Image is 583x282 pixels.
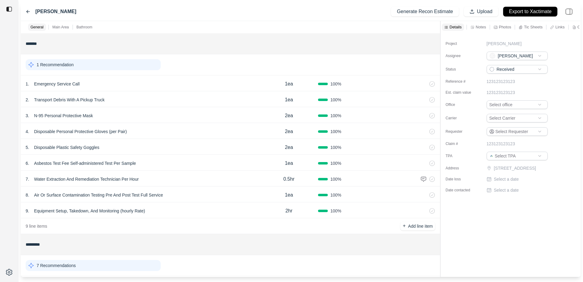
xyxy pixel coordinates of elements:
p: 123123123123 [487,78,515,85]
p: 0.5hr [283,175,294,183]
p: Add line item [408,223,433,229]
p: 123123123123 [487,89,515,96]
p: 123123123123 [487,141,515,147]
span: 100 % [330,128,341,135]
p: Links [555,24,564,30]
span: 100 % [330,160,341,166]
p: Main Area [52,25,69,30]
p: 2hr [285,207,292,215]
p: Bathroom [77,25,92,30]
p: Air Or Surface Contamination Testing Pre And Post Test Full Service [32,191,166,199]
span: 100 % [330,97,341,103]
button: Export to Xactimate [503,7,557,16]
p: N-95 Personal Protective Mask [32,111,95,120]
p: [STREET_ADDRESS] [494,165,549,171]
p: 9 line items [26,223,47,229]
p: 1 . [26,81,29,87]
p: 1ea [285,160,293,167]
p: Select a date [494,187,519,193]
p: General [30,25,44,30]
label: Date contacted [445,188,476,193]
p: 2 . [26,97,29,103]
p: 1ea [285,191,293,199]
label: Address [445,166,476,171]
label: Claim # [445,141,476,146]
p: Notes [476,24,486,30]
span: 100 % [330,144,341,150]
p: Disposable Plastic Safety Goggles [32,143,102,152]
p: 3 . [26,113,29,119]
p: 1 Recommendation [37,62,73,68]
p: Upload [477,8,492,15]
span: 100 % [330,81,341,87]
p: 2ea [285,144,293,151]
label: Carrier [445,116,476,121]
p: Water Extraction And Remediation Technician Per Hour [32,175,141,183]
label: Date loss [445,177,476,182]
img: comment [420,176,427,182]
label: [PERSON_NAME] [35,8,76,15]
span: 100 % [330,113,341,119]
label: Status [445,67,476,72]
p: Tic Sheets [524,24,542,30]
button: Upload [464,7,498,16]
label: Office [445,102,476,107]
label: Project [445,41,476,46]
p: Emergency Service Call [32,80,82,88]
p: Photos [499,24,511,30]
span: 100 % [330,208,341,214]
span: 100 % [330,176,341,182]
p: [PERSON_NAME] [487,41,522,47]
p: 8 . [26,192,29,198]
p: 4 . [26,128,29,135]
p: Asbestos Test Fee Self-administered Test Per Sample [32,159,138,168]
p: Details [449,24,462,30]
label: Reference # [445,79,476,84]
button: Generate Recon Estimate [391,7,459,16]
p: 5 . [26,144,29,150]
button: +Add line item [400,222,435,230]
p: 6 . [26,160,29,166]
label: TPA [445,154,476,158]
p: Equipment Setup, Takedown, And Monitoring (hourly Rate) [32,207,148,215]
span: 100 % [330,192,341,198]
p: 9 . [26,208,29,214]
p: 7 Recommendations [37,262,76,269]
label: Assignee [445,53,476,58]
p: 1ea [285,96,293,103]
p: Export to Xactimate [509,8,552,15]
p: 2ea [285,112,293,119]
p: Disposable Personal Protective Gloves (per Pair) [32,127,129,136]
p: Transport Debris With A Pickup Truck [32,96,107,104]
p: Generate Recon Estimate [397,8,453,15]
label: Est. claim value [445,90,476,95]
p: 7 . [26,176,29,182]
label: Requester [445,129,476,134]
p: Select a date [494,176,519,182]
p: 1ea [285,80,293,88]
p: 2ea [285,128,293,135]
img: right-panel.svg [562,5,576,18]
p: + [403,222,406,230]
img: toggle sidebar [6,6,12,12]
